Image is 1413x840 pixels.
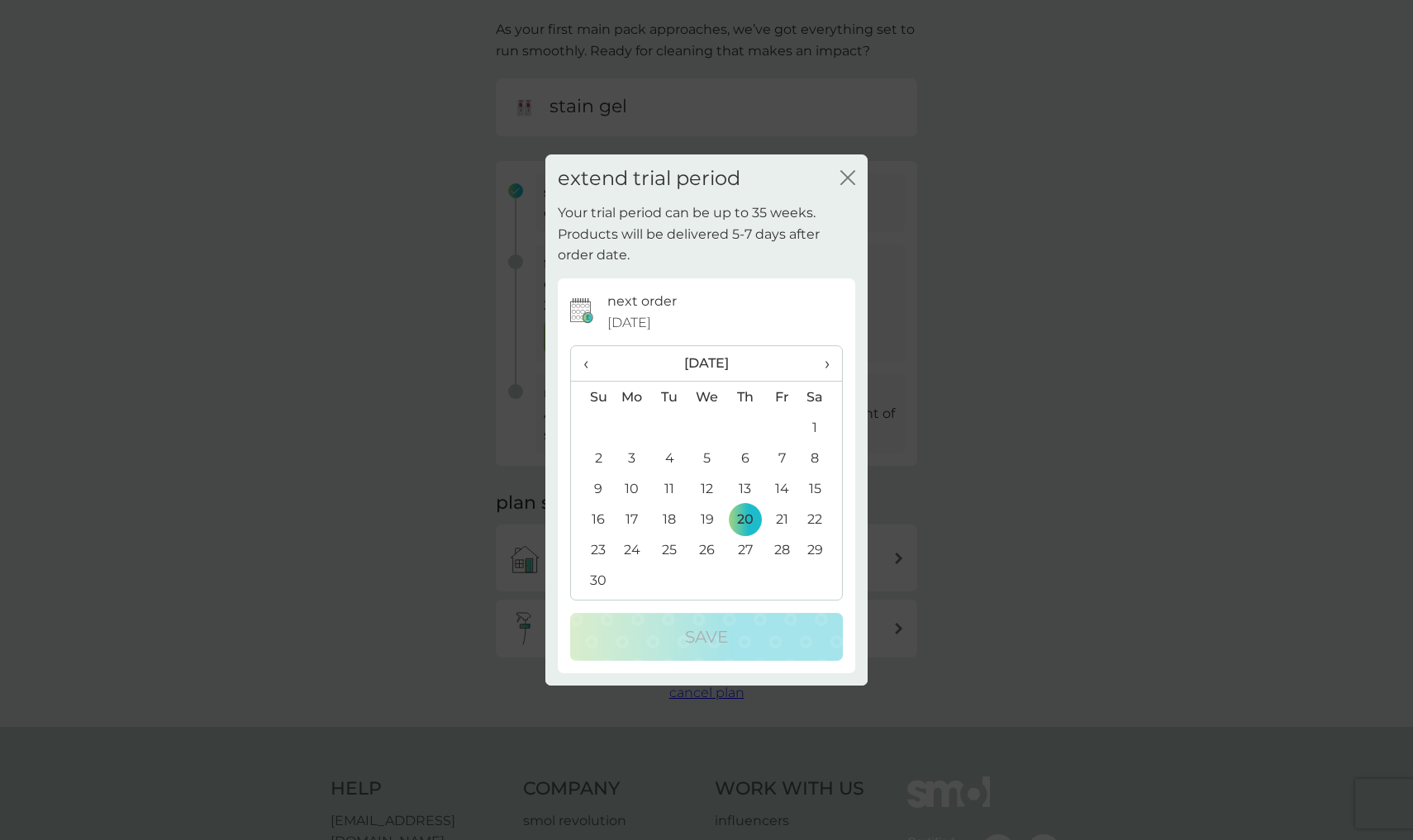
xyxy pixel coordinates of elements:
td: 10 [613,473,651,504]
td: 18 [651,504,688,534]
td: 15 [801,473,842,504]
h2: extend trial period [558,167,740,191]
th: Su [571,382,613,413]
td: 3 [613,443,651,473]
td: 6 [726,443,764,473]
td: 24 [613,534,651,565]
p: Your trial period can be up to 35 weeks. Products will be delivered 5-7 days after order date. [558,202,855,266]
td: 13 [726,473,764,504]
td: 16 [571,504,613,534]
td: 21 [764,504,801,534]
td: 11 [651,473,688,504]
td: 23 [571,534,613,565]
th: [DATE] [613,346,801,382]
th: Sa [801,382,842,413]
td: 7 [764,443,801,473]
td: 8 [801,443,842,473]
button: Save [570,613,843,661]
td: 27 [726,534,764,565]
th: Fr [764,382,801,413]
td: 30 [571,565,613,596]
span: ‹ [583,346,601,381]
td: 25 [651,534,688,565]
td: 26 [688,534,726,565]
td: 2 [571,443,613,473]
td: 4 [651,443,688,473]
td: 22 [801,504,842,534]
td: 12 [688,473,726,504]
th: We [688,382,726,413]
p: next order [607,291,677,312]
td: 5 [688,443,726,473]
span: [DATE] [607,312,651,334]
th: Mo [613,382,651,413]
td: 1 [801,412,842,443]
td: 14 [764,473,801,504]
td: 17 [613,504,651,534]
th: Th [726,382,764,413]
button: close [840,170,855,187]
p: Save [685,624,728,650]
td: 29 [801,534,842,565]
th: Tu [651,382,688,413]
td: 19 [688,504,726,534]
td: 20 [726,504,764,534]
td: 28 [764,534,801,565]
span: › [813,346,830,381]
td: 9 [571,473,613,504]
